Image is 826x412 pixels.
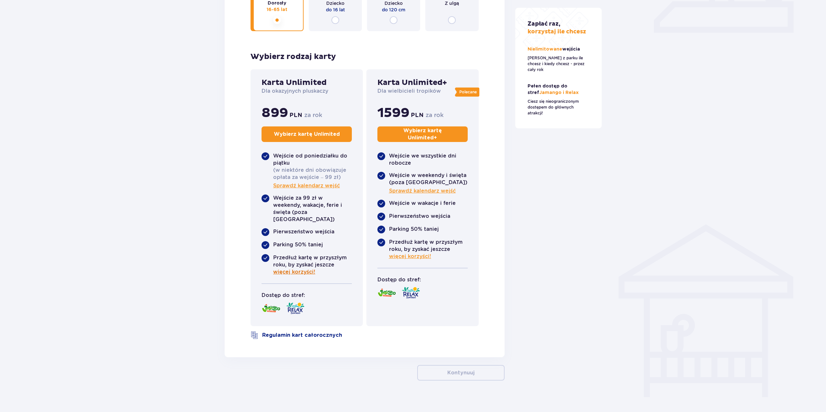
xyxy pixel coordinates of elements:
[528,20,586,36] p: korzystaj ile chcesz
[459,89,477,95] p: Polecane
[304,111,322,119] p: za rok
[377,126,468,142] button: Wybierz kartę Unlimited+
[389,226,439,233] p: Parking 50% taniej
[251,52,479,62] p: Wybierz rodzaj karty
[528,84,567,95] span: Pełen dostęp do stref
[389,152,468,167] p: Wejście we wszystkie dni robocze
[262,292,305,299] p: Dostęp do stref:
[377,276,421,283] p: Dostęp do stref:
[273,268,315,276] a: więcej korzyści!
[389,239,468,260] p: Przedłuż kartę w przyszłym roku, by zyskać jeszcze
[389,253,431,260] a: więcej korzyści!
[262,88,328,95] p: Dla okazyjnych pluskaczy
[377,152,385,160] img: roundedCheckBlue.4a3460b82ef5fd2642f707f390782c34.svg
[562,47,580,52] span: wejścia
[447,369,474,376] p: Kontynuuj
[377,213,385,220] img: roundedCheckBlue.4a3460b82ef5fd2642f707f390782c34.svg
[389,200,456,207] p: Wejście w wakacje i ferie
[262,152,269,160] img: roundedCheckBlue.4a3460b82ef5fd2642f707f390782c34.svg
[528,83,590,96] p: Jamango i Relax
[528,46,581,53] p: Nielimitowane
[289,112,302,119] span: PLN
[262,228,269,236] img: roundedCheckBlue.4a3460b82ef5fd2642f707f390782c34.svg
[262,254,269,262] img: roundedCheckBlue.4a3460b82ef5fd2642f707f390782c34.svg
[273,228,334,235] p: Pierwszeństwo wejścia
[377,78,447,88] p: Karta Unlimited+
[273,167,352,181] p: (w niektóre dni obowiązuje opłata za wejście – 99 zł)
[267,6,287,13] span: 16-65 lat
[389,213,450,220] p: Pierwszeństwo wejścia
[274,131,340,138] p: Wybierz kartę Unlimited
[388,127,457,141] p: Wybierz kartę Unlimited +
[273,254,352,276] p: Przedłuż kartę w przyszłym roku, by zyskać jeszcze
[273,152,352,167] p: Wejście od poniedziałku do piątku
[528,20,560,28] span: Zapłać raz,
[262,332,342,339] a: Regulamin kart całorocznych
[377,105,409,121] span: 1599
[389,187,456,194] a: Sprawdź kalendarz wejść
[528,55,590,73] p: [PERSON_NAME] z parku ile chcesz i kiedy chcesz - przez cały rok
[262,194,269,202] img: roundedCheckBlue.4a3460b82ef5fd2642f707f390782c34.svg
[377,200,385,207] img: roundedCheckBlue.4a3460b82ef5fd2642f707f390782c34.svg
[262,241,269,249] img: roundedCheckBlue.4a3460b82ef5fd2642f707f390782c34.svg
[273,182,340,189] a: Sprawdź kalendarz wejść
[426,111,443,119] p: za rok
[326,6,345,13] span: do 16 lat
[273,194,352,223] p: Wejście za 99 zł w weekendy, wakacje, ferie i święta (poza [GEOGRAPHIC_DATA])
[377,226,385,233] img: roundedCheckBlue.4a3460b82ef5fd2642f707f390782c34.svg
[273,241,323,248] p: Parking 50% taniej
[382,6,405,13] span: do 120 cm
[262,78,327,88] p: Karta Unlimited
[417,365,505,381] button: Kontynuuj
[377,239,385,246] img: roundedCheckBlue.4a3460b82ef5fd2642f707f390782c34.svg
[377,88,441,95] p: Dla wielbicieli tropików
[389,172,468,186] p: Wejście w weekendy i święta (poza [GEOGRAPHIC_DATA])
[411,112,424,119] span: PLN
[528,99,590,116] p: Ciesz się nieograniczonym dostępem do głównych atrakcji!
[377,172,385,180] img: roundedCheckBlue.4a3460b82ef5fd2642f707f390782c34.svg
[262,105,288,121] span: 899
[262,126,352,142] button: Wybierz kartę Unlimited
